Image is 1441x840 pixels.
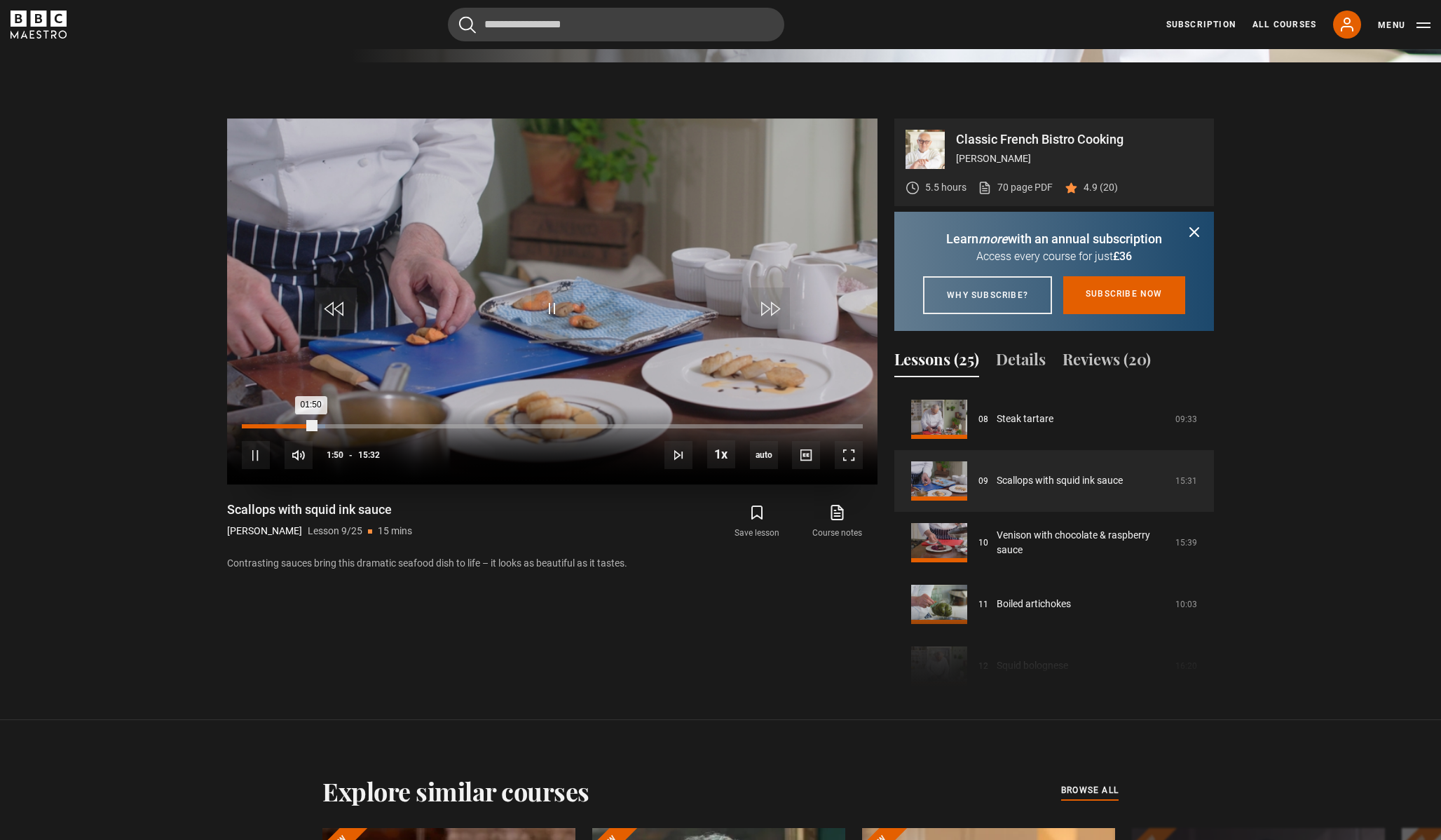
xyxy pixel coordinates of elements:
[322,776,589,806] h2: Explore similar courses
[978,231,1008,246] i: more
[308,524,362,538] p: Lesson 9/25
[997,597,1071,611] a: Boiled artichokes
[227,118,877,485] video-js: Video Player
[327,442,343,468] span: 1:50
[378,524,412,538] p: 15 mins
[925,180,967,195] p: 5.5 hours
[1063,276,1185,314] a: Subscribe now
[911,229,1197,248] p: Learn with an annual subscription
[448,8,784,41] input: Search
[1061,783,1119,797] span: browse all
[996,348,1046,377] button: Details
[1113,250,1132,263] span: £36
[997,528,1167,557] a: Venison with chocolate & raspberry sauce
[349,450,353,460] span: -
[978,180,1053,195] a: 70 page PDF
[1084,180,1118,195] p: 4.9 (20)
[242,424,863,428] div: Progress Bar
[1252,18,1316,31] a: All Courses
[1061,783,1119,799] a: browse all
[285,441,313,469] button: Mute
[923,276,1052,314] a: Why subscribe?
[227,556,877,571] p: Contrasting sauces bring this dramatic seafood dish to life – it looks as beautiful as it tastes.
[664,441,692,469] button: Next Lesson
[1378,18,1430,32] button: Toggle navigation
[1166,18,1236,31] a: Subscription
[358,442,380,468] span: 15:32
[956,133,1203,146] p: Classic French Bistro Cooking
[792,441,820,469] button: Captions
[911,248,1197,265] p: Access every course for just
[459,16,476,34] button: Submit the search query
[750,441,778,469] div: Current quality: 720p
[997,473,1123,488] a: Scallops with squid ink sauce
[750,441,778,469] span: auto
[242,441,270,469] button: Pause
[956,151,1203,166] p: [PERSON_NAME]
[835,441,863,469] button: Fullscreen
[707,440,735,468] button: Playback Rate
[227,501,412,518] h1: Scallops with squid ink sauce
[894,348,979,377] button: Lessons (25)
[11,11,67,39] svg: BBC Maestro
[798,501,877,542] a: Course notes
[227,524,302,538] p: [PERSON_NAME]
[717,501,797,542] button: Save lesson
[997,412,1053,426] a: Steak tartare
[1063,348,1151,377] button: Reviews (20)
